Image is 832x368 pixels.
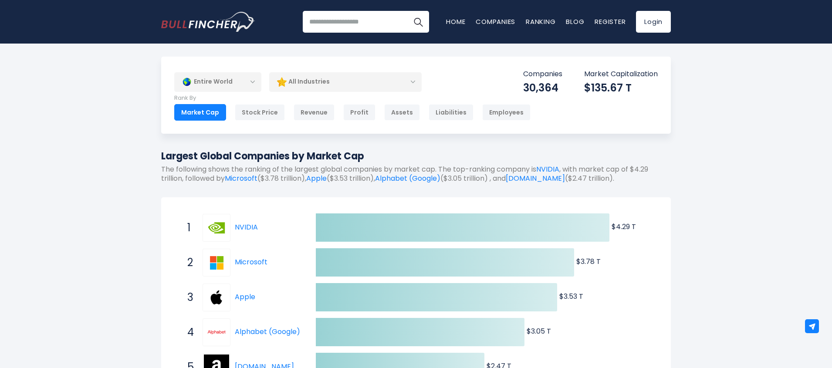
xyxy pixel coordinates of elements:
[203,318,235,346] a: Alphabet (Google)
[306,173,327,183] a: Apple
[506,173,565,183] a: [DOMAIN_NAME]
[204,250,229,275] img: Microsoft
[174,104,226,121] div: Market Cap
[183,325,192,340] span: 4
[343,104,375,121] div: Profit
[612,222,636,232] text: $4.29 T
[174,72,261,92] div: Entire World
[235,257,267,267] a: Microsoft
[183,255,192,270] span: 2
[183,220,192,235] span: 1
[523,70,562,79] p: Companies
[161,12,255,32] a: Go to homepage
[235,292,255,302] a: Apple
[584,70,658,79] p: Market Capitalization
[566,17,584,26] a: Blog
[576,257,601,267] text: $3.78 T
[636,11,671,33] a: Login
[235,327,300,337] a: Alphabet (Google)
[204,285,229,310] img: Apple
[375,173,440,183] a: Alphabet (Google)
[235,222,258,232] a: NVIDIA
[407,11,429,33] button: Search
[203,284,235,311] a: Apple
[161,149,671,163] h1: Largest Global Companies by Market Cap
[235,104,285,121] div: Stock Price
[161,165,671,183] p: The following shows the ranking of the largest global companies by market cap. The top-ranking co...
[183,290,192,305] span: 3
[174,95,531,102] p: Rank By
[204,215,229,240] img: NVIDIA
[203,249,235,277] a: Microsoft
[476,17,515,26] a: Companies
[595,17,626,26] a: Register
[384,104,420,121] div: Assets
[482,104,531,121] div: Employees
[294,104,335,121] div: Revenue
[429,104,473,121] div: Liabilities
[523,81,562,95] div: 30,364
[527,326,551,336] text: $3.05 T
[204,320,229,345] img: Alphabet (Google)
[446,17,465,26] a: Home
[269,72,422,92] div: All Industries
[161,12,255,32] img: Bullfincher logo
[584,81,658,95] div: $135.67 T
[526,17,555,26] a: Ranking
[203,214,235,242] a: NVIDIA
[225,173,257,183] a: Microsoft
[536,164,559,174] a: NVIDIA
[559,291,583,301] text: $3.53 T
